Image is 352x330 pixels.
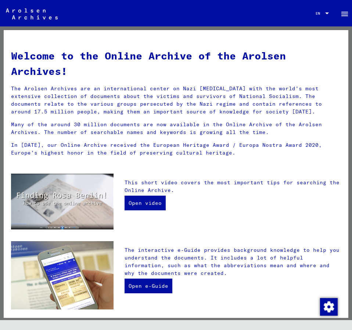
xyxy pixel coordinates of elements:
[11,85,341,116] p: The Arolsen Archives are an international center on Nazi [MEDICAL_DATA] with the world’s most ext...
[125,196,166,210] a: Open video
[337,6,352,21] button: Toggle sidenav
[320,298,337,315] div: Change consent
[316,11,324,15] span: EN
[125,279,172,293] a: Open e-Guide
[340,10,349,18] mat-icon: Side nav toggle icon
[11,48,341,79] h1: Welcome to the Online Archive of the Arolsen Archives!
[125,179,341,194] p: This short video covers the most important tips for searching the Online Archive.
[125,246,341,277] p: The interactive e-Guide provides background knowledge to help you understand the documents. It in...
[6,8,58,19] img: Arolsen_neg.svg
[11,121,341,136] p: Many of the around 30 million documents are now available in the Online Archive of the Arolsen Ar...
[11,141,341,157] p: In [DATE], our Online Archive received the European Heritage Award / Europa Nostra Award 2020, Eu...
[11,174,114,229] img: video.jpg
[11,241,114,310] img: eguide.jpg
[320,298,338,316] img: Change consent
